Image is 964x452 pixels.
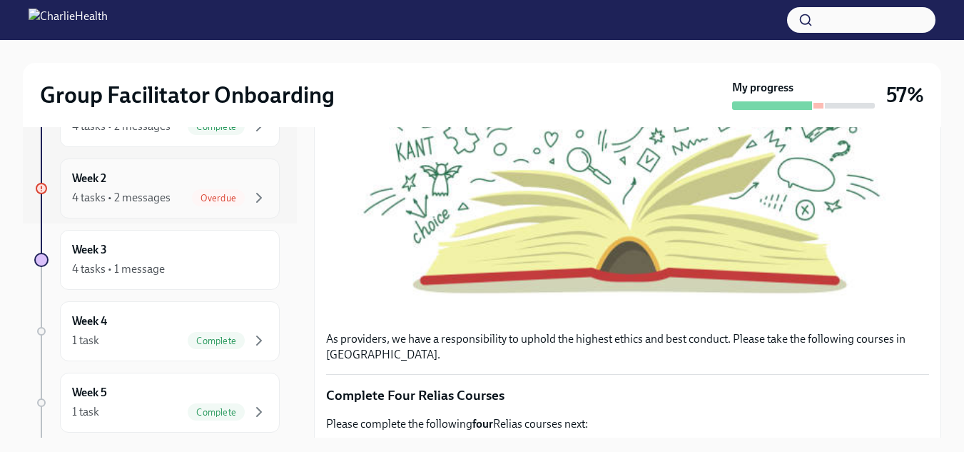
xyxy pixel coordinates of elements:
[34,373,280,433] a: Week 51 taskComplete
[472,417,493,431] strong: four
[72,190,171,206] div: 4 tasks • 2 messages
[29,9,108,31] img: CharlieHealth
[72,333,99,348] div: 1 task
[34,301,280,361] a: Week 41 taskComplete
[34,230,280,290] a: Week 34 tasks • 1 message
[72,313,107,329] h6: Week 4
[72,261,165,277] div: 4 tasks • 1 message
[72,385,107,401] h6: Week 5
[326,416,929,432] p: Please complete the following Relias courses next:
[886,82,924,108] h3: 57%
[732,80,793,96] strong: My progress
[72,171,106,186] h6: Week 2
[326,331,929,363] p: As providers, we have a responsibility to uphold the highest ethics and best conduct. Please take...
[326,386,929,405] p: Complete Four Relias Courses
[72,404,99,420] div: 1 task
[72,242,107,258] h6: Week 3
[188,336,245,346] span: Complete
[192,193,245,204] span: Overdue
[188,407,245,418] span: Complete
[34,159,280,219] a: Week 24 tasks • 2 messagesOverdue
[40,81,335,109] h2: Group Facilitator Onboarding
